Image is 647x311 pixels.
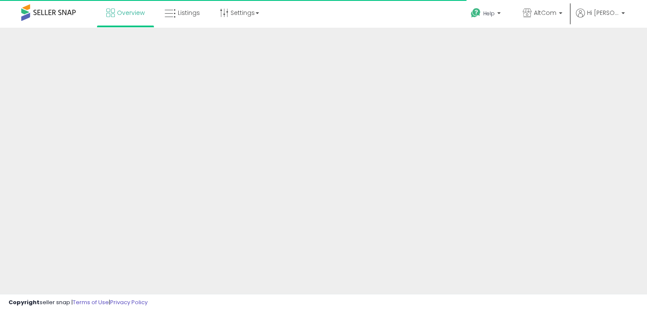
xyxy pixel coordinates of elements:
a: Terms of Use [73,298,109,306]
i: Get Help [470,8,481,18]
strong: Copyright [9,298,40,306]
span: Overview [117,9,145,17]
a: Privacy Policy [110,298,148,306]
span: Hi [PERSON_NAME] [587,9,619,17]
span: Listings [178,9,200,17]
span: Help [483,10,495,17]
a: Hi [PERSON_NAME] [576,9,625,28]
span: AltCom [534,9,556,17]
a: Help [464,1,509,28]
div: seller snap | | [9,299,148,307]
